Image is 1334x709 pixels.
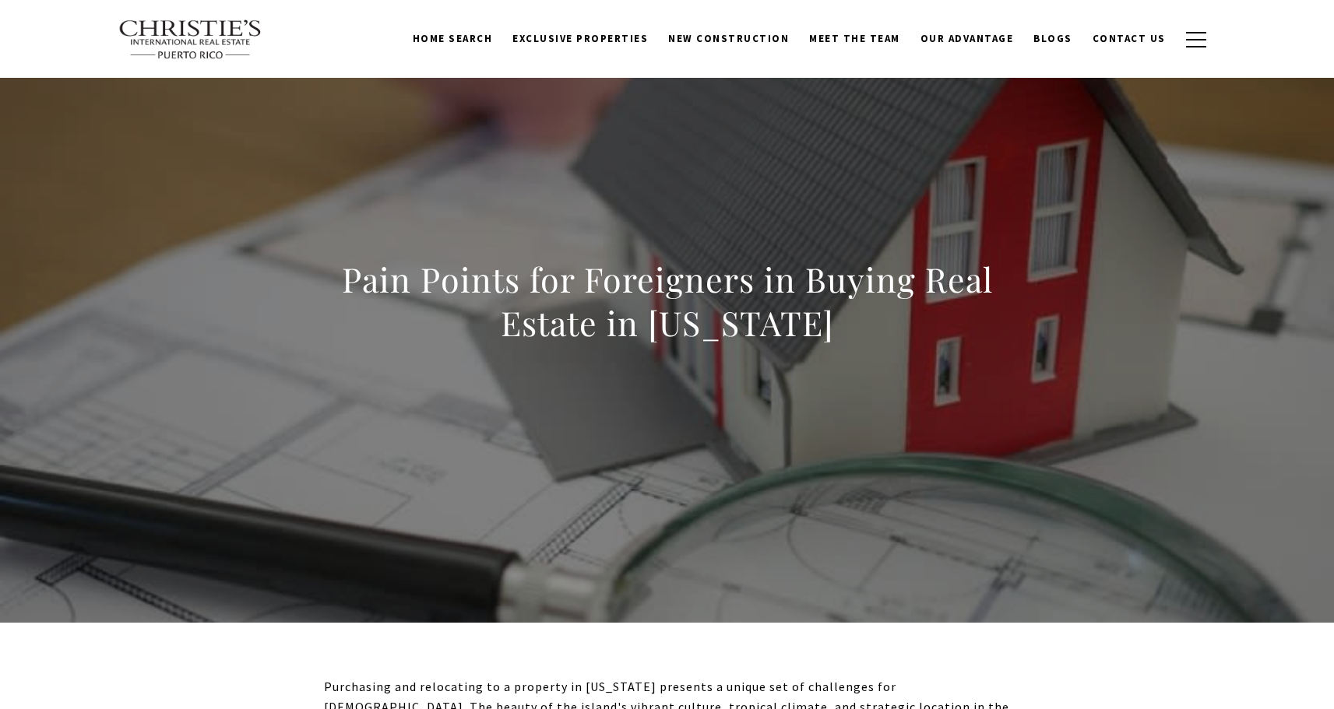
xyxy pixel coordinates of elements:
a: Blogs [1023,24,1082,54]
span: New Construction [668,32,789,45]
img: Christie's International Real Estate text transparent background [118,19,263,60]
span: Exclusive Properties [512,32,648,45]
h1: Pain Points for Foreigners in Buying Real Estate in [US_STATE] [324,258,1011,345]
a: New Construction [658,24,799,54]
a: Home Search [403,24,503,54]
a: Meet the Team [799,24,910,54]
span: Blogs [1033,32,1072,45]
span: Our Advantage [920,32,1014,45]
a: Exclusive Properties [502,24,658,54]
span: Contact Us [1093,32,1166,45]
a: Our Advantage [910,24,1024,54]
